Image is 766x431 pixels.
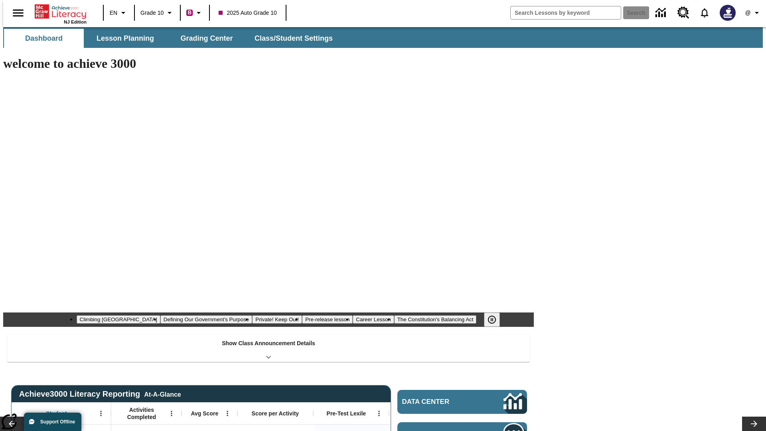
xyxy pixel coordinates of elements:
span: 2025 Auto Grade 10 [219,9,276,17]
div: SubNavbar [3,27,763,48]
a: Resource Center, Will open in new tab [673,2,694,24]
a: Data Center [397,390,527,414]
button: Pause [484,312,500,327]
button: Open Menu [95,407,107,419]
button: Grading Center [167,29,247,48]
span: Lesson Planning [97,34,154,43]
button: Slide 4 Pre-release lesson [302,315,353,324]
span: Activities Completed [115,406,168,421]
button: Slide 6 The Constitution's Balancing Act [394,315,477,324]
span: Avg Score [191,410,218,417]
span: Grade 10 [140,9,164,17]
span: EN [110,9,117,17]
span: Class/Student Settings [255,34,333,43]
button: Lesson Planning [85,29,165,48]
span: B [188,8,191,18]
div: At-A-Glance [144,389,181,398]
span: Achieve3000 Literacy Reporting [19,389,181,399]
span: Score per Activity [252,410,299,417]
a: Notifications [694,2,715,23]
button: Dashboard [4,29,84,48]
button: Open Menu [166,407,178,419]
button: Grade: Grade 10, Select a grade [137,6,178,20]
button: Slide 1 Climbing Mount Tai [77,315,160,324]
a: Home [35,4,87,20]
span: Pre-Test Lexile [327,410,366,417]
button: Boost Class color is violet red. Change class color [183,6,207,20]
button: Open side menu [6,1,30,25]
span: Dashboard [25,34,63,43]
button: Class/Student Settings [248,29,339,48]
button: Slide 3 Private! Keep Out! [252,315,302,324]
div: SubNavbar [3,29,340,48]
div: Home [35,3,87,24]
div: Show Class Announcement Details [7,334,530,362]
button: Profile/Settings [740,6,766,20]
span: Grading Center [180,34,233,43]
button: Open Menu [373,407,385,419]
span: Student [46,410,67,417]
button: Support Offline [24,413,81,431]
span: Data Center [402,398,477,406]
div: Pause [484,312,508,327]
button: Open Menu [221,407,233,419]
button: Slide 2 Defining Our Government's Purpose [160,315,252,324]
span: Support Offline [40,419,75,425]
button: Language: EN, Select a language [106,6,132,20]
button: Slide 5 Career Lesson [353,315,394,324]
p: Show Class Announcement Details [222,339,315,348]
button: Lesson carousel, Next [742,417,766,431]
a: Data Center [651,2,673,24]
span: @ [745,9,750,17]
button: Select a new avatar [715,2,740,23]
img: Avatar [720,5,736,21]
input: search field [511,6,621,19]
h1: welcome to achieve 3000 [3,56,534,71]
span: NJ Edition [64,20,87,24]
